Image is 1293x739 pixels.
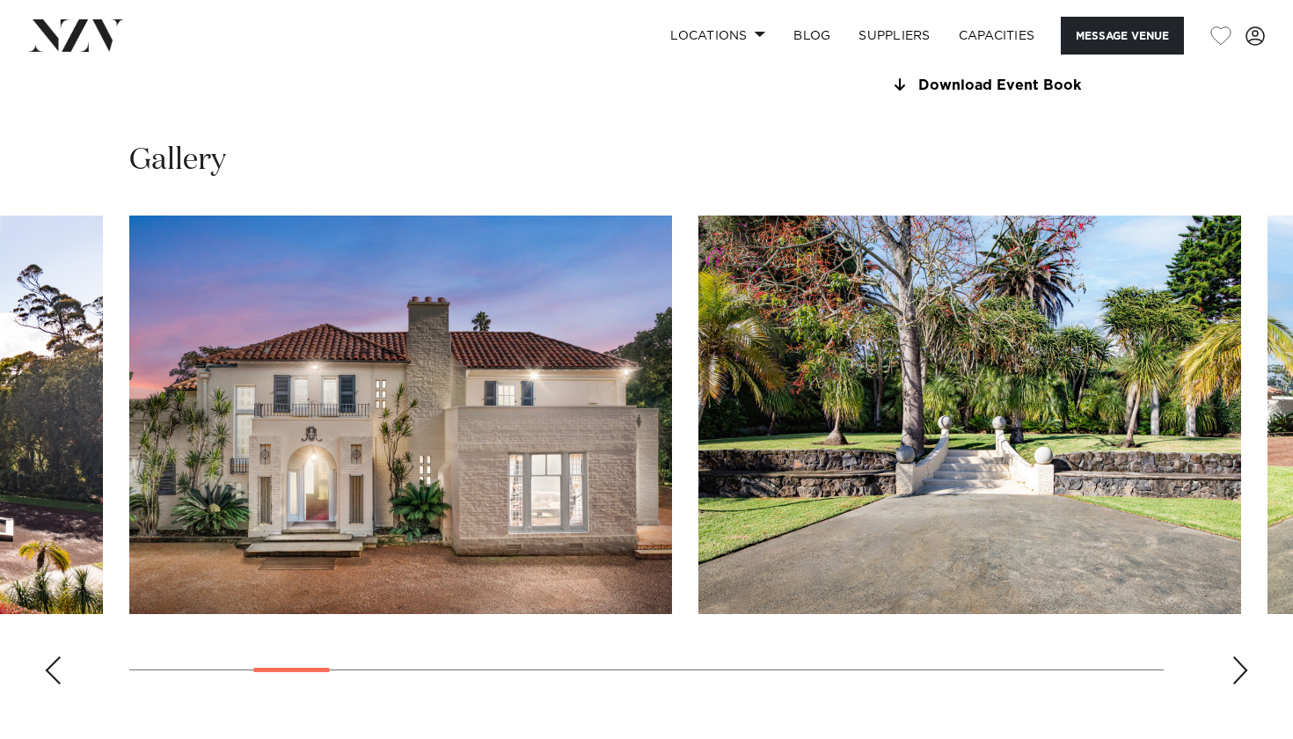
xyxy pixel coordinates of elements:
[698,216,1241,614] swiper-slide: 5 / 25
[656,17,779,55] a: Locations
[1061,17,1184,55] button: Message Venue
[779,17,844,55] a: BLOG
[129,216,672,614] swiper-slide: 4 / 25
[129,141,226,180] h2: Gallery
[844,17,944,55] a: SUPPLIERS
[889,77,1164,93] a: Download Event Book
[28,19,124,51] img: nzv-logo.png
[945,17,1049,55] a: Capacities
